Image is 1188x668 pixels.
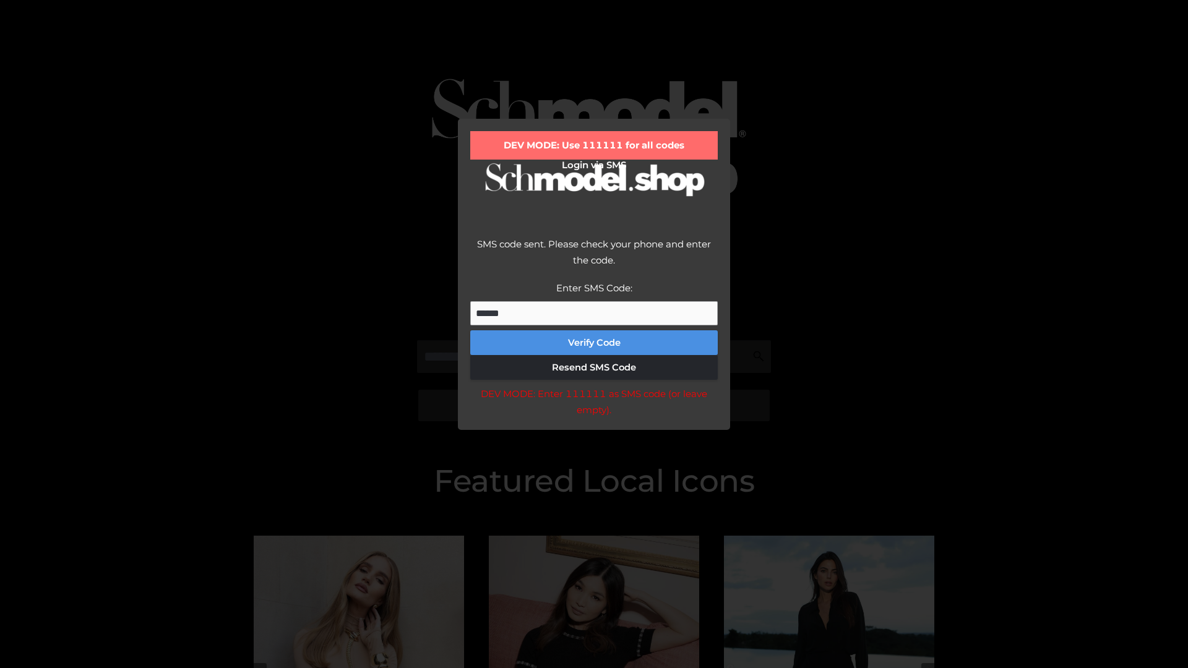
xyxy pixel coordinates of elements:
[556,282,632,294] label: Enter SMS Code:
[470,160,718,171] h2: Login via SMS
[470,355,718,380] button: Resend SMS Code
[470,131,718,160] div: DEV MODE: Use 111111 for all codes
[470,236,718,280] div: SMS code sent. Please check your phone and enter the code.
[470,330,718,355] button: Verify Code
[470,386,718,417] div: DEV MODE: Enter 111111 as SMS code (or leave empty).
